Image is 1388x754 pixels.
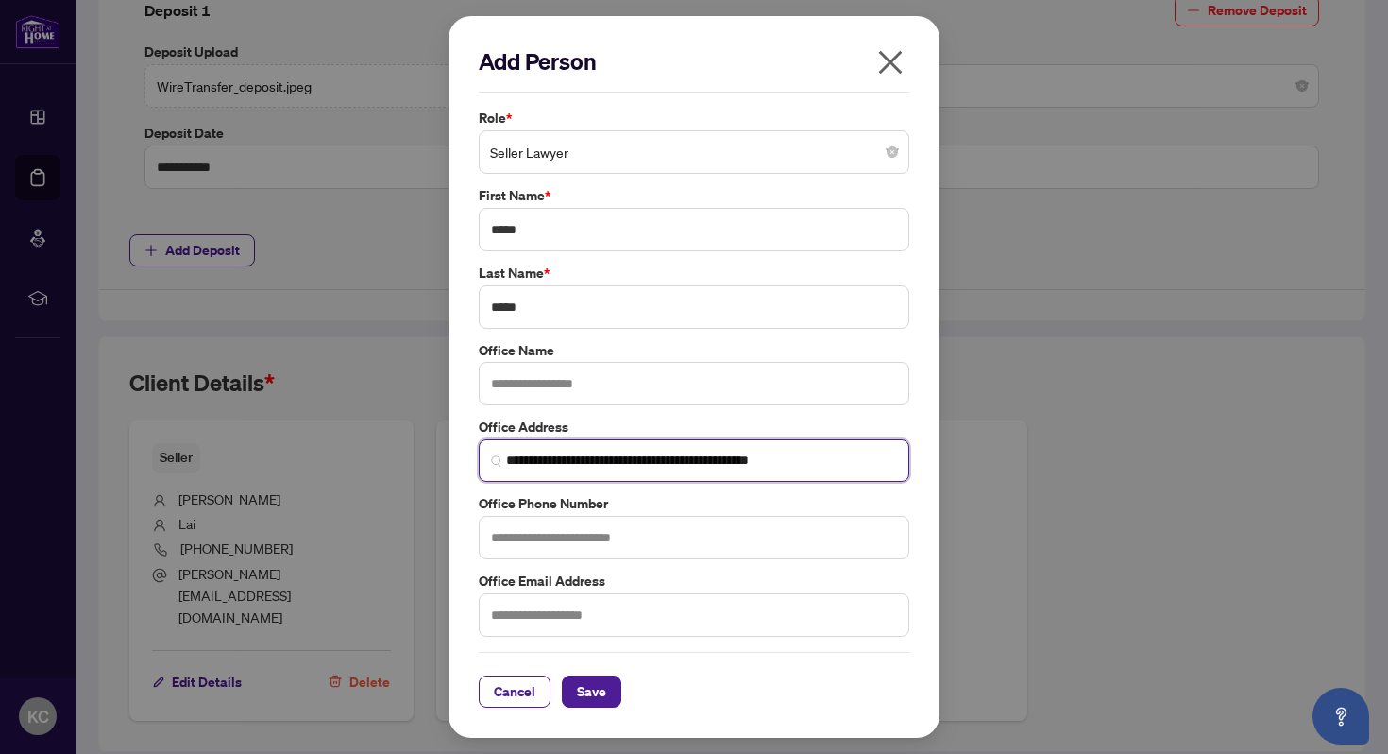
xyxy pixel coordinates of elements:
[577,677,606,707] span: Save
[491,455,502,467] img: search_icon
[479,108,909,129] label: Role
[490,134,898,170] span: Seller Lawyer
[1312,688,1369,745] button: Open asap
[479,571,909,591] label: Office Email Address
[479,46,909,77] h2: Add Person
[479,185,909,206] label: First Name
[875,47,906,77] span: close
[479,263,909,283] label: Last Name
[479,493,909,514] label: Office Phone Number
[494,677,535,707] span: Cancel
[887,146,898,158] span: close-circle
[479,417,909,437] label: Office Address
[479,676,550,708] button: Cancel
[562,676,621,708] button: Save
[479,340,909,361] label: Office Name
